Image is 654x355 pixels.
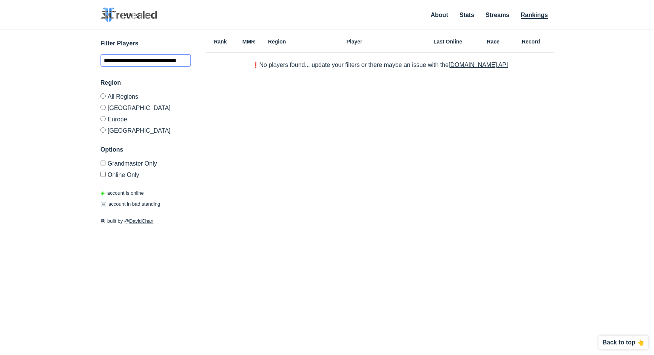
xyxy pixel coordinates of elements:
input: Grandmaster Only [100,160,106,166]
span: 🛠 [100,218,105,224]
input: [GEOGRAPHIC_DATA] [100,127,106,133]
h6: Region [263,39,291,44]
h6: Rank [206,39,234,44]
h3: Region [100,78,191,87]
input: All Regions [100,93,106,99]
p: Back to top 👆 [602,339,645,346]
h6: Player [291,39,418,44]
a: [DOMAIN_NAME] API [449,62,508,68]
p: account in bad standing [100,200,160,208]
h6: Race [478,39,508,44]
p: built by @ [100,217,191,225]
p: ❗️No players found... update your filters or there maybe an issue with the [252,62,508,68]
label: Only Show accounts currently in Grandmaster [100,160,191,169]
input: [GEOGRAPHIC_DATA] [100,105,106,110]
input: Online Only [100,172,106,177]
img: SC2 Revealed [100,8,157,22]
h3: Filter Players [100,39,191,48]
a: Rankings [521,12,548,19]
h3: Options [100,145,191,154]
a: DavidChan [129,218,153,224]
input: Europe [100,116,106,121]
h6: MMR [234,39,263,44]
label: [GEOGRAPHIC_DATA] [100,124,191,134]
label: Only show accounts currently laddering [100,169,191,178]
p: account is online [100,189,144,197]
h6: Last Online [418,39,478,44]
label: [GEOGRAPHIC_DATA] [100,102,191,113]
a: About [431,12,448,18]
a: Stats [460,12,474,18]
h6: Record [508,39,554,44]
span: ☠️ [100,201,106,207]
label: All Regions [100,93,191,102]
a: Streams [486,12,509,18]
span: ◉ [100,190,105,196]
label: Europe [100,113,191,124]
